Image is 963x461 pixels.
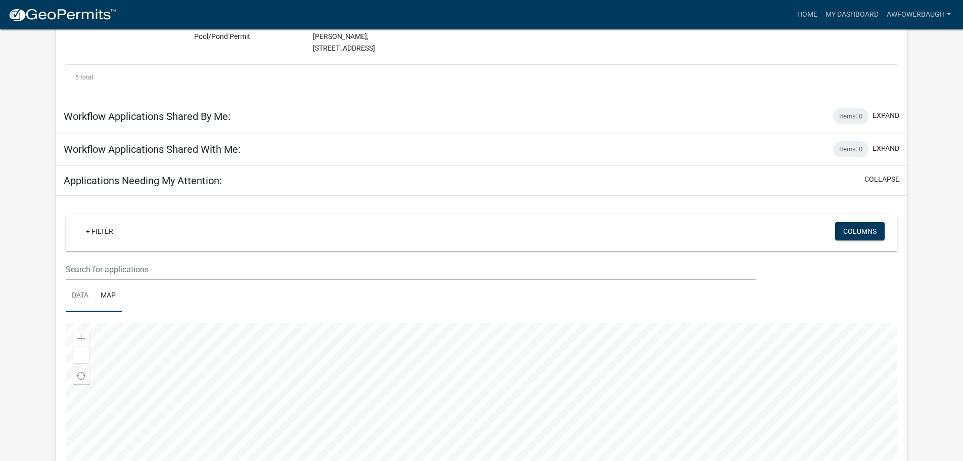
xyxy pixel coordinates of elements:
[66,280,95,312] a: Data
[64,143,241,155] h5: Workflow Applications Shared With Me:
[66,65,897,90] div: 5 total
[66,259,756,280] input: Search for applications
[793,5,821,24] a: Home
[95,280,122,312] a: Map
[883,5,955,24] a: AWFowerbaugh
[873,110,899,121] button: expand
[73,330,89,347] div: Zoom in
[73,368,89,384] div: Find my location
[821,5,883,24] a: My Dashboard
[313,21,375,53] span: Fowerbaugh, Anthony & Demara, 200 N, Pond
[864,174,899,185] button: collapse
[833,108,868,124] div: Items: 0
[78,222,121,240] a: + Filter
[873,143,899,154] button: expand
[835,222,885,240] button: Columns
[64,175,222,187] h5: Applications Needing My Attention:
[833,141,868,157] div: Items: 0
[73,347,89,363] div: Zoom out
[64,110,231,122] h5: Workflow Applications Shared By Me:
